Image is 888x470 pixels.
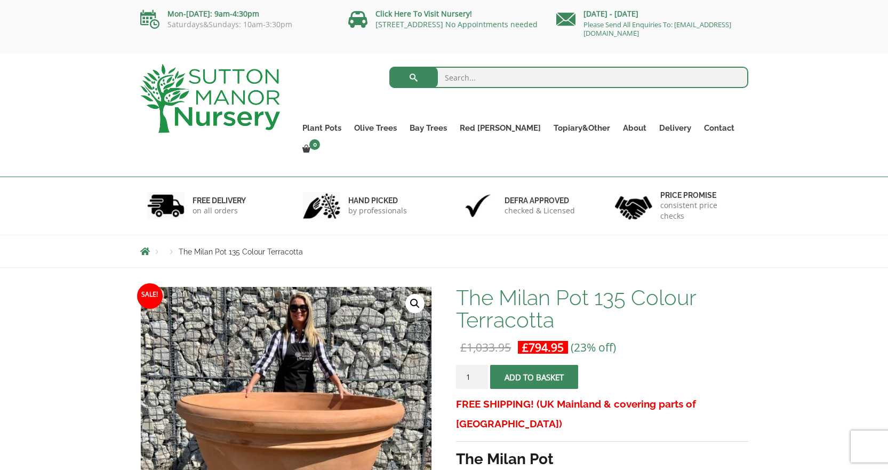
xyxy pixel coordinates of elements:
[698,121,741,136] a: Contact
[522,340,564,355] bdi: 794.95
[140,7,332,20] p: Mon-[DATE]: 9am-4:30pm
[348,121,403,136] a: Olive Trees
[660,190,741,200] h6: Price promise
[193,205,246,216] p: on all orders
[615,189,652,222] img: 4.jpg
[405,294,425,313] a: View full-screen image gallery
[490,365,578,389] button: Add to basket
[309,139,320,150] span: 0
[653,121,698,136] a: Delivery
[460,340,467,355] span: £
[193,196,246,205] h6: FREE DELIVERY
[456,394,748,434] h3: FREE SHIPPING! (UK Mainland & covering parts of [GEOGRAPHIC_DATA])
[296,121,348,136] a: Plant Pots
[505,205,575,216] p: checked & Licensed
[547,121,617,136] a: Topiary&Other
[140,247,748,256] nav: Breadcrumbs
[296,142,323,157] a: 0
[389,67,748,88] input: Search...
[522,340,529,355] span: £
[348,205,407,216] p: by professionals
[459,192,497,219] img: 3.jpg
[348,196,407,205] h6: hand picked
[505,196,575,205] h6: Defra approved
[583,20,731,38] a: Please Send All Enquiries To: [EMAIL_ADDRESS][DOMAIN_NAME]
[140,20,332,29] p: Saturdays&Sundays: 10am-3:30pm
[453,121,547,136] a: Red [PERSON_NAME]
[456,450,554,468] strong: The Milan Pot
[140,64,280,133] img: logo
[303,192,340,219] img: 2.jpg
[456,286,748,331] h1: The Milan Pot 135 Colour Terracotta
[375,9,472,19] a: Click Here To Visit Nursery!
[456,365,488,389] input: Product quantity
[375,19,538,29] a: [STREET_ADDRESS] No Appointments needed
[617,121,653,136] a: About
[179,248,303,256] span: The Milan Pot 135 Colour Terracotta
[571,340,616,355] span: (23% off)
[137,283,163,309] span: Sale!
[660,200,741,221] p: consistent price checks
[147,192,185,219] img: 1.jpg
[460,340,511,355] bdi: 1,033.95
[556,7,748,20] p: [DATE] - [DATE]
[403,121,453,136] a: Bay Trees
